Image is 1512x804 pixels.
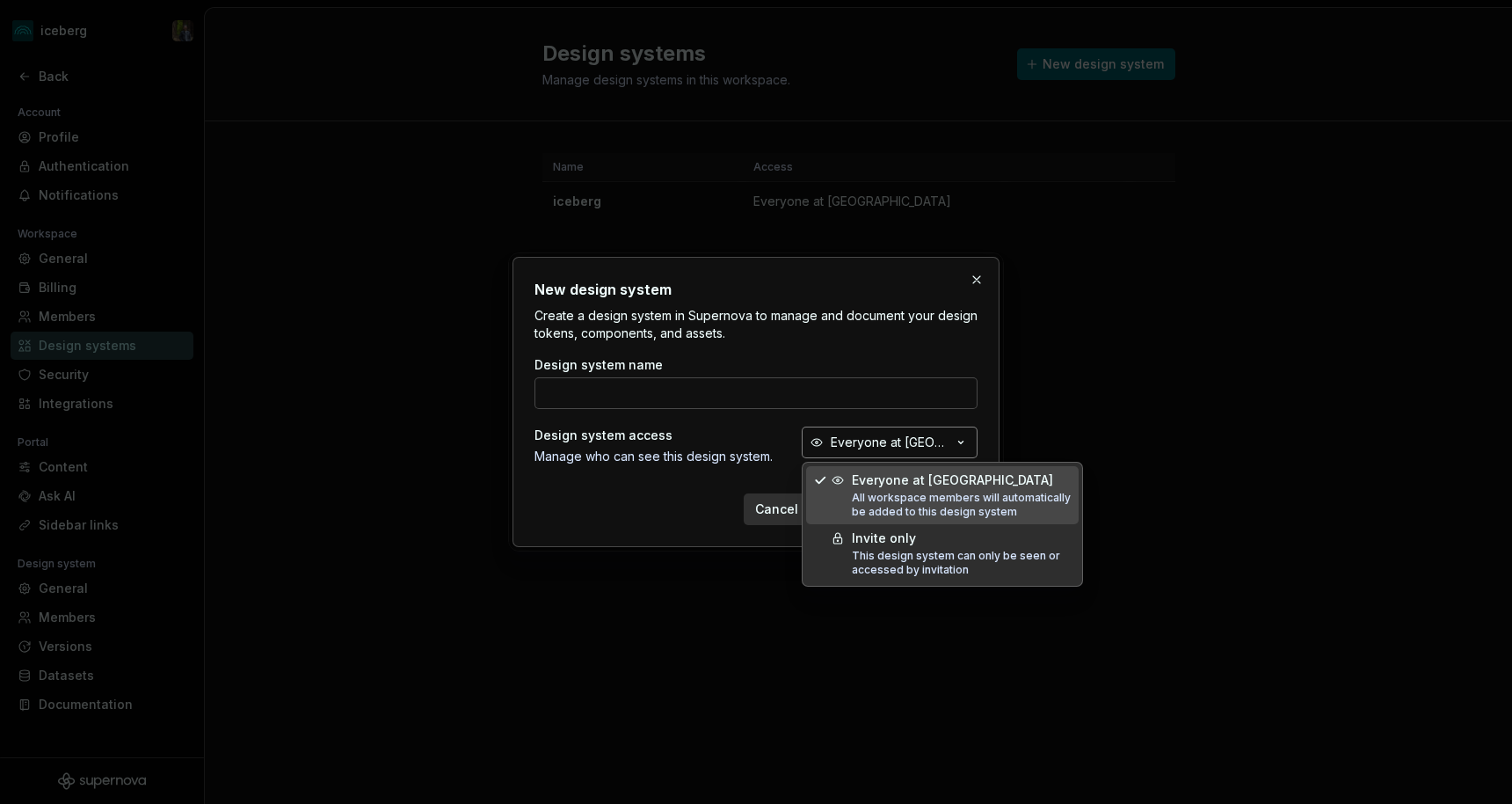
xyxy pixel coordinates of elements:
div: Invite only [852,530,1072,547]
div: Suggestions [803,463,1082,586]
button: Everyone at [GEOGRAPHIC_DATA] [802,427,978,458]
div: This design system can only be seen or accessed by invitation [852,549,1072,577]
div: Everyone at [GEOGRAPHIC_DATA] [852,471,1072,489]
div: All workspace members will automatically be added to this design system [852,491,1072,519]
h2: New design system [534,279,978,300]
label: Design system access [534,427,672,444]
span: Cancel [755,501,798,518]
label: Design system name [534,356,663,374]
button: Cancel [744,493,810,525]
p: Create a design system in Supernova to manage and document your design tokens, components, and as... [534,307,978,342]
div: Everyone at [GEOGRAPHIC_DATA] [831,434,952,451]
span: Manage who can see this design system. [534,448,784,465]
